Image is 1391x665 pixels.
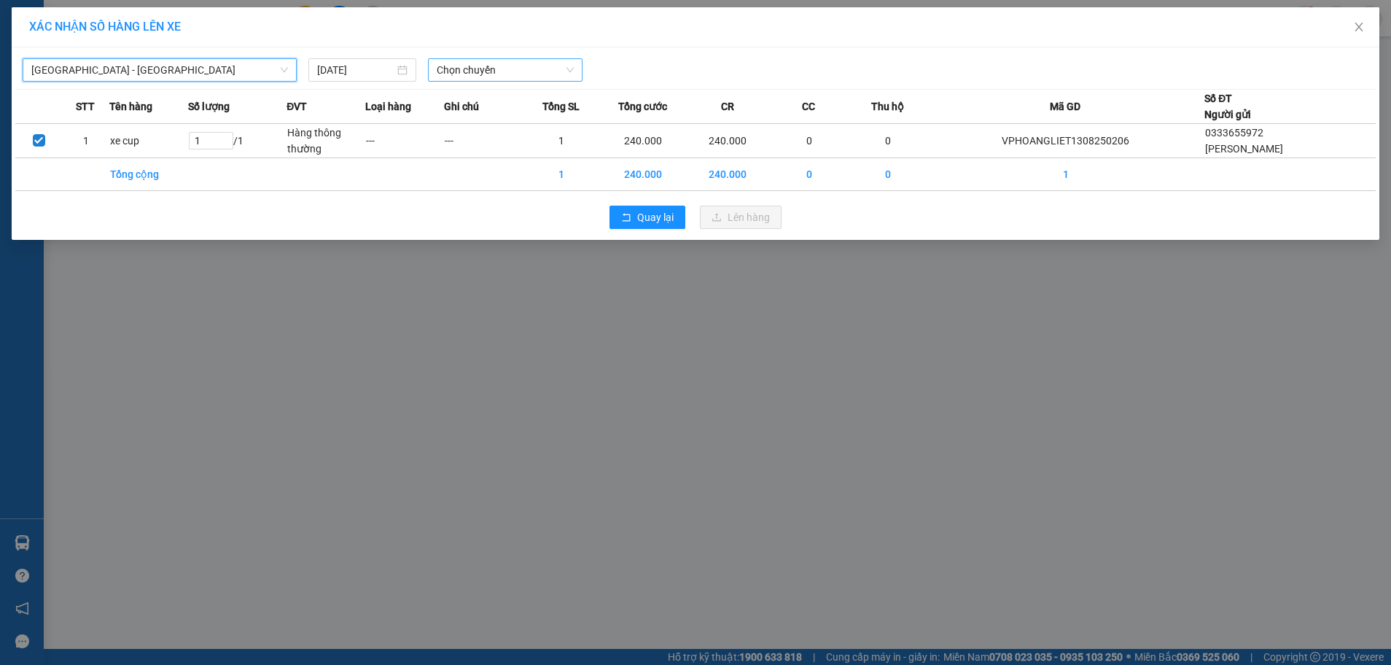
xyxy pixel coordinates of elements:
span: Số lượng [188,98,230,114]
td: --- [365,124,444,158]
td: 240.000 [601,158,685,191]
td: xe cup [109,124,188,158]
td: 1 [927,158,1204,191]
td: 240.000 [685,158,770,191]
td: --- [444,124,523,158]
span: rollback [621,212,631,224]
td: Tổng cộng [109,158,188,191]
span: Quay lại [637,209,674,225]
td: 0 [849,124,927,158]
span: ĐVT [287,98,307,114]
span: close [1353,21,1365,33]
span: Mã GD [1050,98,1080,114]
td: 1 [522,124,601,158]
td: 0 [849,158,927,191]
button: uploadLên hàng [700,206,782,229]
span: 0333655972 [1205,127,1263,139]
span: Thu hộ [871,98,904,114]
td: 0 [770,158,849,191]
input: 13/08/2025 [317,62,394,78]
span: STT [76,98,95,114]
td: 240.000 [685,124,770,158]
span: CR [721,98,734,114]
span: Ghi chú [444,98,479,114]
button: Close [1339,7,1379,48]
span: Loại hàng [365,98,411,114]
div: Số ĐT Người gửi [1204,90,1251,122]
td: 1 [63,124,110,158]
span: Chọn chuyến [437,59,574,81]
td: / 1 [188,124,287,158]
td: 1 [522,158,601,191]
td: Hàng thông thường [287,124,365,158]
button: rollbackQuay lại [609,206,685,229]
span: Tổng SL [542,98,580,114]
span: Tên hàng [109,98,152,114]
span: Hà Nội - Hà Tĩnh [31,59,288,81]
td: 0 [770,124,849,158]
span: [PERSON_NAME] [1205,143,1283,155]
span: XÁC NHẬN SỐ HÀNG LÊN XE [29,20,181,34]
span: CC [802,98,815,114]
span: Tổng cước [618,98,667,114]
td: VPHOANGLIET1308250206 [927,124,1204,158]
td: 240.000 [601,124,685,158]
